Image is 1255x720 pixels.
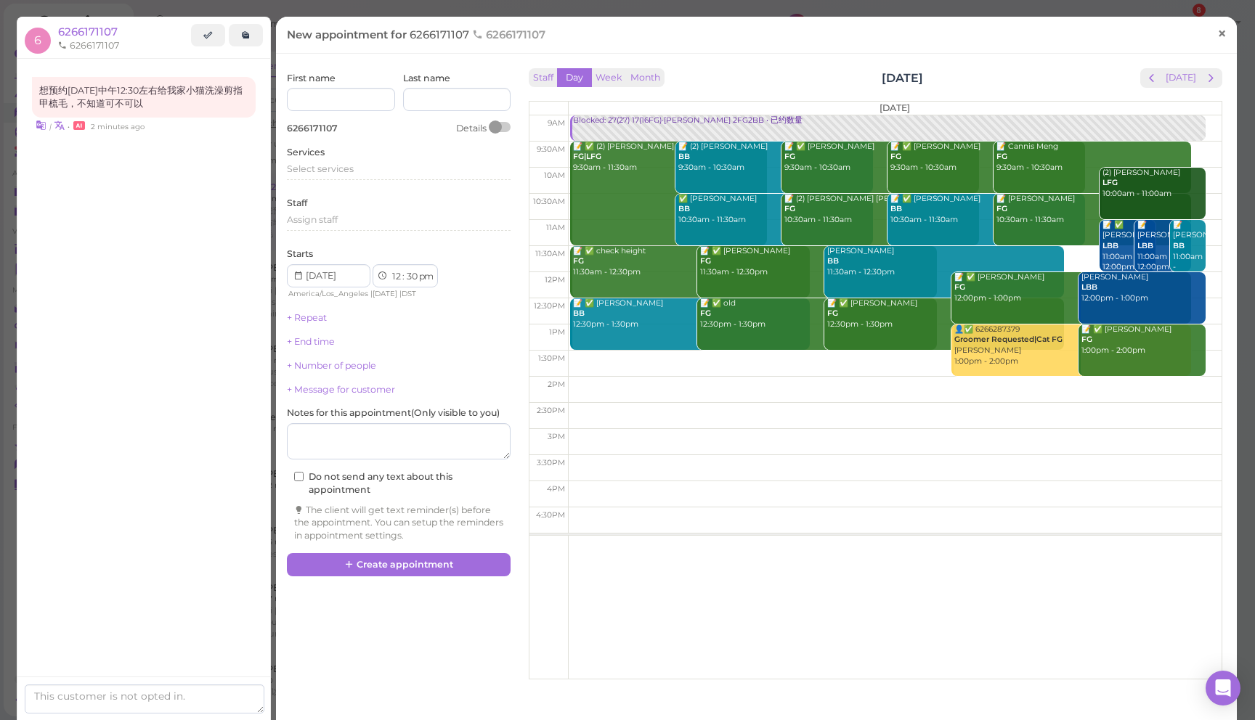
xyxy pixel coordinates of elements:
div: 📝 ✅ [PERSON_NAME] 1:00pm - 2:00pm [1081,324,1206,356]
span: 6266171107 [287,123,338,134]
label: Starts [287,247,313,261]
b: FG [784,204,795,213]
button: Staff [529,68,558,88]
div: 📝 ✅ [PERSON_NAME] 10:30am - 11:30am [890,194,1085,226]
b: BB [678,152,690,161]
div: 📝 ✅ [PERSON_NAME] 12:00pm - 1:00pm [954,272,1191,304]
span: 08/14/2025 12:12pm [91,122,145,131]
span: 9:30am [537,144,565,154]
b: BB [827,256,839,266]
span: 10:30am [533,197,565,206]
b: FG [827,308,838,318]
label: Do not send any text about this appointment [294,470,503,496]
b: FG [700,308,711,318]
a: 6266171107 [58,25,118,38]
label: Notes for this appointment ( Only visible to you ) [287,406,500,420]
span: 6266171107 [472,28,545,41]
span: 4:30pm [536,510,565,520]
div: 📝 ✅ (2) [PERSON_NAME] 9:30am - 11:30am [572,142,768,173]
span: New appointment for [287,28,549,41]
b: FG [890,152,901,161]
span: 9am [548,118,565,128]
div: 📝 Cannis Meng 9:30am - 10:30am [996,142,1191,173]
b: BB [678,204,690,213]
b: FG|LFG [573,152,601,161]
span: Select services [287,163,354,174]
div: Details [456,122,487,135]
label: Staff [287,197,307,210]
div: 📝 [PERSON_NAME] 11:00am - 12:00pm [1172,220,1206,284]
b: BB [573,308,585,318]
span: 1pm [549,327,565,337]
b: LBB [1137,241,1153,250]
span: 6266171107 [410,28,472,41]
span: 11:30am [535,249,565,258]
span: 12:30pm [534,301,565,311]
span: 3:30pm [537,458,565,467]
div: 👤✅ 6266287379 [PERSON_NAME] 1:00pm - 2:00pm [954,324,1191,367]
b: FG [996,204,1007,213]
div: ✅ [PERSON_NAME] 10:30am - 11:30am [678,194,873,226]
span: 2pm [548,380,565,389]
div: 📝 ✅ [PERSON_NAME] 12:30pm - 1:30pm [826,298,1064,330]
b: FG [784,152,795,161]
div: 📝 ✅ [PERSON_NAME] 12:30pm - 1:30pm [572,298,810,330]
input: Do not send any text about this appointment [294,472,304,481]
label: Services [287,146,325,159]
span: 10am [544,171,565,180]
span: America/Los_Angeles [288,289,368,298]
b: LFG [1102,178,1118,187]
span: DST [402,289,416,298]
b: FG [573,256,584,266]
div: 想预约[DATE]中午12:30左右给我家小猫洗澡剪指甲梳毛，不知道可不可以 [32,77,256,118]
div: [PERSON_NAME] 12:00pm - 1:00pm [1081,272,1206,304]
div: 📝 (2) [PERSON_NAME] [PERSON_NAME] 10:30am - 11:30am [784,194,979,226]
span: 2:30pm [537,406,565,415]
b: FG [996,152,1007,161]
a: + End time [287,336,335,347]
span: [DATE] [373,289,397,298]
div: 📝 [PERSON_NAME] 10:30am - 11:30am [996,194,1191,226]
b: Groomer Requested|Cat FG [954,335,1063,344]
i: | [49,122,52,131]
div: 📝 ✅ [PERSON_NAME] 11:00am - 12:00pm [1102,220,1156,273]
b: FG [1081,335,1092,344]
b: FG [954,282,965,292]
span: 1:30pm [538,353,565,363]
div: 📝 ✅ [PERSON_NAME] 9:30am - 10:30am [784,142,979,173]
li: 6266171107 [54,39,123,52]
label: Last name [403,72,450,85]
div: Blocked: 27(27) 17(16FG)·[PERSON_NAME] 2FG2BB • 已约数量 [572,115,1206,126]
div: 📝 (2) [PERSON_NAME] 9:30am - 10:30am [678,142,873,173]
div: The client will get text reminder(s) before the appointment. You can setup the reminders in appoi... [294,504,503,543]
a: + Repeat [287,312,327,323]
span: × [1217,23,1227,44]
div: Open Intercom Messenger [1206,671,1240,705]
span: 11am [546,223,565,232]
div: [PERSON_NAME] 11:30am - 12:30pm [826,246,1064,278]
div: 📝 ✅ old 12:30pm - 1:30pm [699,298,937,330]
a: + Number of people [287,360,376,371]
a: + Message for customer [287,384,395,395]
b: BB [1173,241,1185,250]
span: 12pm [545,275,565,285]
h2: [DATE] [882,70,923,86]
span: [DATE] [880,102,910,113]
b: BB [890,204,902,213]
div: (2) [PERSON_NAME] 10:00am - 11:00am [1102,168,1206,200]
div: 📝 ✅ [PERSON_NAME] 9:30am - 10:30am [890,142,1085,173]
div: 📝 ✅ [PERSON_NAME] 11:30am - 12:30pm [699,246,937,278]
div: 📝 ✅ check height 11:30am - 12:30pm [572,246,810,278]
b: LBB [1081,282,1097,292]
label: First name [287,72,336,85]
span: 4pm [547,484,565,494]
b: FG [700,256,711,266]
div: 📝 [PERSON_NAME] 11:00am - 12:00pm [1137,220,1190,273]
button: Create appointment [287,553,511,576]
button: [DATE] [1161,68,1201,88]
button: Week [591,68,627,88]
b: LBB [1102,241,1118,250]
span: 3pm [548,432,565,441]
button: Day [557,68,592,88]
